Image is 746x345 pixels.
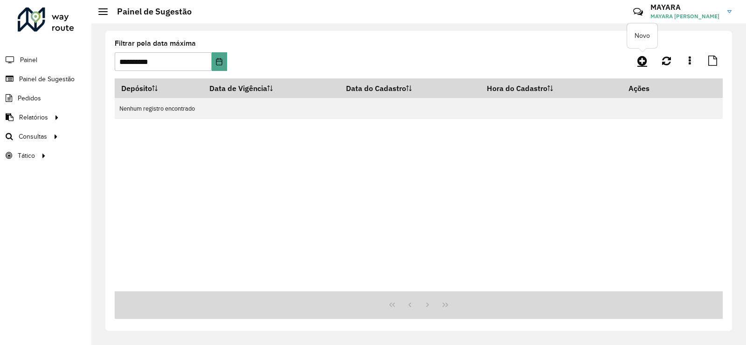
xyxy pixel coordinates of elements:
[212,52,227,71] button: Choose Date
[650,12,720,21] span: MAYARA [PERSON_NAME]
[203,78,339,98] th: Data de Vigência
[19,113,48,122] span: Relatórios
[622,78,678,98] th: Ações
[339,78,480,98] th: Data do Cadastro
[115,78,203,98] th: Depósito
[628,2,648,22] a: Contato Rápido
[650,3,720,12] h3: MAYARA
[627,23,657,48] div: Novo
[115,98,723,119] td: Nenhum registro encontrado
[19,74,75,84] span: Painel de Sugestão
[18,151,35,161] span: Tático
[115,38,196,49] label: Filtrar pela data máxima
[108,7,192,17] h2: Painel de Sugestão
[19,132,47,141] span: Consultas
[480,78,622,98] th: Hora do Cadastro
[20,55,37,65] span: Painel
[18,93,41,103] span: Pedidos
